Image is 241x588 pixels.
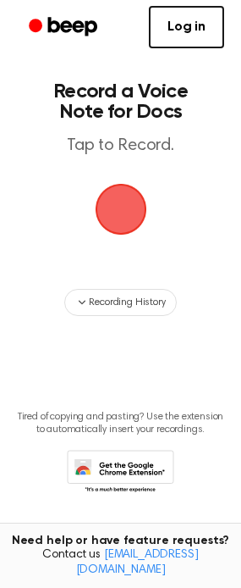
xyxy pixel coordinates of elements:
span: Contact us [10,548,231,578]
a: Beep [17,11,112,44]
span: Recording History [89,295,165,310]
a: [EMAIL_ADDRESS][DOMAIN_NAME] [76,549,199,576]
h1: Record a Voice Note for Docs [30,81,211,122]
a: Log in [149,6,224,48]
p: Tired of copying and pasting? Use the extension to automatically insert your recordings. [14,411,227,436]
button: Beep Logo [96,184,146,235]
p: Tap to Record. [30,136,211,157]
button: Recording History [64,289,176,316]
